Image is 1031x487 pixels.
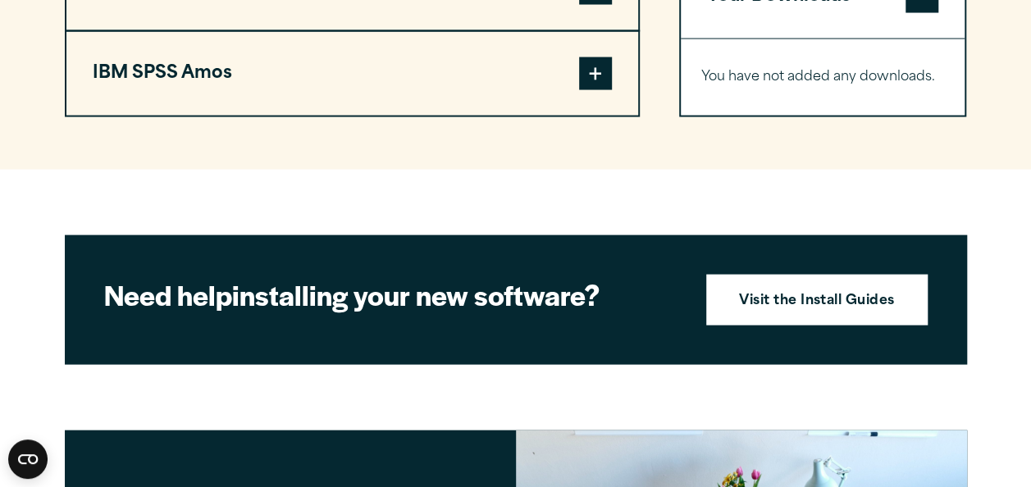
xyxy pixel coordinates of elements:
[739,291,895,312] strong: Visit the Install Guides
[8,439,48,479] button: Open CMP widget
[104,276,678,313] h2: installing your new software?
[706,275,928,325] a: Visit the Install Guides
[701,66,945,89] p: You have not added any downloads.
[681,39,965,116] div: Your Downloads
[104,275,232,314] strong: Need help
[66,32,638,116] button: IBM SPSS Amos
